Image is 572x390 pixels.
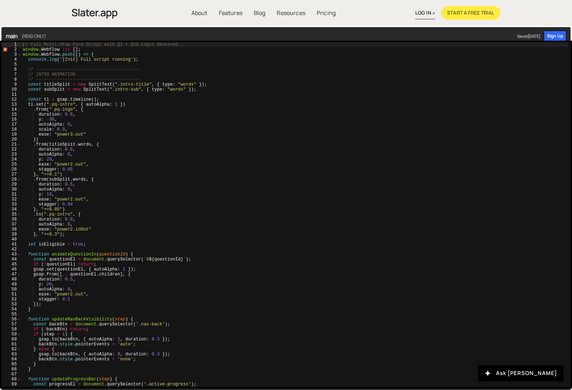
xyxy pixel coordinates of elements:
[1,62,21,67] div: 5
[1,332,21,337] div: 59
[1,117,21,122] div: 16
[1,307,21,312] div: 54
[1,337,21,342] div: 60
[1,192,21,197] div: 31
[1,157,21,162] div: 24
[1,72,21,77] div: 7
[186,6,213,20] a: About
[1,227,21,232] div: 38
[513,33,540,39] div: Saved
[1,287,21,292] div: 50
[1,172,21,177] div: 27
[311,6,341,20] a: Pricing
[1,57,21,62] div: 4
[1,292,21,297] div: 51
[1,222,21,227] div: 37
[1,327,21,332] div: 58
[1,242,21,247] div: 41
[248,6,271,20] a: Blog
[441,6,500,20] a: Start a free trial
[1,297,21,302] div: 52
[1,177,21,182] div: 28
[1,342,21,347] div: 61
[1,132,21,137] div: 19
[1,302,21,307] div: 53
[1,127,21,132] div: 18
[544,31,566,41] a: Sign Up
[21,32,46,40] small: (READ ONLY)
[1,92,21,97] div: 11
[1,257,21,262] div: 44
[271,6,311,20] a: Resources
[1,52,21,57] div: 3
[1,322,21,327] div: 57
[1,107,21,112] div: 14
[1,47,21,52] div: 2
[1,87,21,92] div: 10
[528,33,540,39] div: [DATE]
[1,252,21,257] div: 43
[1,377,21,382] div: 68
[1,137,21,142] div: 20
[1,42,21,47] div: 1
[1,147,21,152] div: 22
[1,247,21,252] div: 42
[72,7,117,21] img: Slater is an modern coding environment with an inbuilt AI tool. Get custom code quickly with no c...
[213,6,248,20] a: Features
[1,237,21,242] div: 40
[1,277,21,282] div: 48
[72,5,117,21] a: home
[1,352,21,357] div: 63
[1,77,21,82] div: 8
[1,142,21,147] div: 21
[1,347,21,352] div: 62
[1,357,21,362] div: 64
[1,112,21,117] div: 15
[1,122,21,127] div: 17
[478,365,563,381] button: Ask [PERSON_NAME]
[1,102,21,107] div: 13
[1,272,21,277] div: 47
[1,267,21,272] div: 46
[1,382,21,387] div: 69
[1,162,21,167] div: 25
[1,217,21,222] div: 36
[1,312,21,317] div: 55
[1,212,21,217] div: 35
[1,207,21,212] div: 34
[1,197,21,202] div: 32
[1,362,21,367] div: 65
[1,167,21,172] div: 26
[1,317,21,322] div: 56
[1,152,21,157] div: 23
[415,7,435,19] a: log in »
[1,67,21,72] div: 6
[1,372,21,377] div: 67
[1,82,21,87] div: 9
[1,282,21,287] div: 49
[1,182,21,187] div: 29
[1,187,21,192] div: 30
[1,367,21,372] div: 66
[1,97,21,102] div: 12
[1,262,21,267] div: 45
[1,202,21,207] div: 33
[1,232,21,237] div: 39
[6,32,540,40] h1: main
